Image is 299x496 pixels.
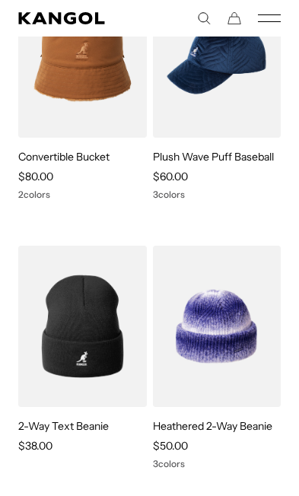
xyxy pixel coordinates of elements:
a: Kangol [18,12,150,24]
span: $80.00 [18,170,53,183]
span: $38.00 [18,439,52,453]
img: 2-Way Text Beanie [18,246,147,407]
div: 2 colors [18,189,147,200]
summary: Search here [197,11,211,25]
img: Heathered 2-Way Beanie [153,246,282,407]
span: $60.00 [153,170,188,183]
a: Convertible Bucket [18,150,110,164]
a: Plush Wave Puff Baseball [153,150,275,164]
div: 3 colors [153,459,282,469]
a: 2-Way Text Beanie [18,419,109,433]
button: Cart [227,11,241,25]
div: 3 colors [153,189,282,200]
a: Heathered 2-Way Beanie [153,419,273,433]
span: $50.00 [153,439,188,453]
button: Mobile Menu [258,11,281,25]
